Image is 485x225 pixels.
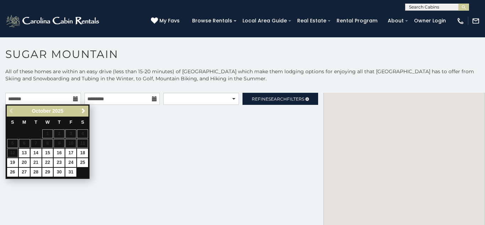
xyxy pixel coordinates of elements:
a: Local Area Guide [239,15,290,26]
span: Thursday [58,120,61,125]
span: Wednesday [45,120,50,125]
span: Tuesday [34,120,37,125]
img: mail-regular-white.png [472,17,480,25]
img: White-1-2.png [5,14,101,28]
img: phone-regular-white.png [457,17,464,25]
a: 31 [65,168,76,177]
a: Next [79,107,88,116]
a: 18 [77,149,88,157]
a: 14 [31,149,42,157]
span: 2025 [52,108,63,114]
a: Owner Login [410,15,449,26]
span: Refine Filters [252,96,304,102]
a: Browse Rentals [189,15,236,26]
a: 30 [54,168,65,177]
a: Rental Program [333,15,381,26]
a: 26 [7,168,18,177]
a: 16 [54,149,65,157]
a: 28 [31,168,42,177]
a: My Favs [151,17,181,25]
a: 24 [65,158,76,167]
span: Friday [70,120,72,125]
a: 17 [65,149,76,157]
span: Monday [22,120,26,125]
a: 27 [19,168,30,177]
a: 13 [19,149,30,157]
span: Search [268,96,287,102]
a: 22 [42,158,53,167]
a: 15 [42,149,53,157]
span: Sunday [11,120,14,125]
a: 19 [7,158,18,167]
a: RefineSearchFilters [243,93,318,105]
a: 23 [54,158,65,167]
span: Saturday [81,120,84,125]
a: About [384,15,407,26]
a: 25 [77,158,88,167]
span: Next [81,108,86,114]
a: 29 [42,168,53,177]
a: 20 [19,158,30,167]
a: Real Estate [294,15,330,26]
span: My Favs [159,17,180,25]
span: October [32,108,51,114]
a: 21 [31,158,42,167]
